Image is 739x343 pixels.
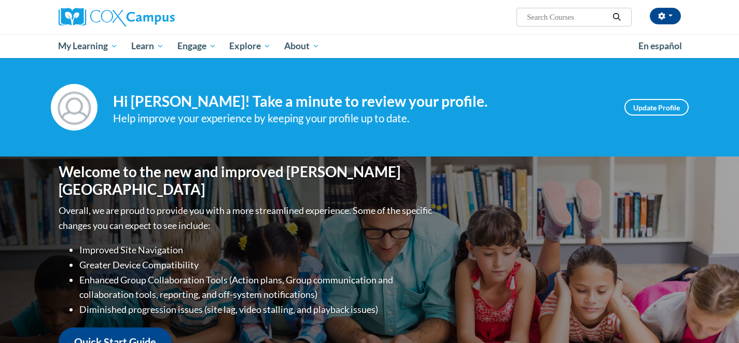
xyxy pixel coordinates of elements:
p: Overall, we are proud to provide you with a more streamlined experience. Some of the specific cha... [59,203,435,233]
h1: Welcome to the new and improved [PERSON_NAME][GEOGRAPHIC_DATA] [59,163,435,198]
img: Cox Campus [59,8,175,26]
a: My Learning [52,34,125,58]
span: Learn [131,40,164,52]
a: Update Profile [624,99,689,116]
iframe: Button to launch messaging window [698,302,731,335]
li: Enhanced Group Collaboration Tools (Action plans, Group communication and collaboration tools, re... [79,273,435,303]
a: En español [632,35,689,57]
a: Engage [171,34,223,58]
h4: Hi [PERSON_NAME]! Take a minute to review your profile. [113,93,609,110]
button: Account Settings [650,8,681,24]
div: Help improve your experience by keeping your profile up to date. [113,110,609,127]
img: Profile Image [51,84,97,131]
span: Engage [177,40,216,52]
li: Diminished progression issues (site lag, video stalling, and playback issues) [79,302,435,317]
a: About [277,34,326,58]
span: En español [638,40,682,51]
button: Search [609,11,624,23]
span: My Learning [58,40,118,52]
a: Cox Campus [59,8,256,26]
span: About [284,40,319,52]
span: Explore [229,40,271,52]
div: Main menu [43,34,696,58]
li: Greater Device Compatibility [79,258,435,273]
a: Learn [124,34,171,58]
input: Search Courses [526,11,609,23]
li: Improved Site Navigation [79,242,435,258]
a: Explore [222,34,277,58]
